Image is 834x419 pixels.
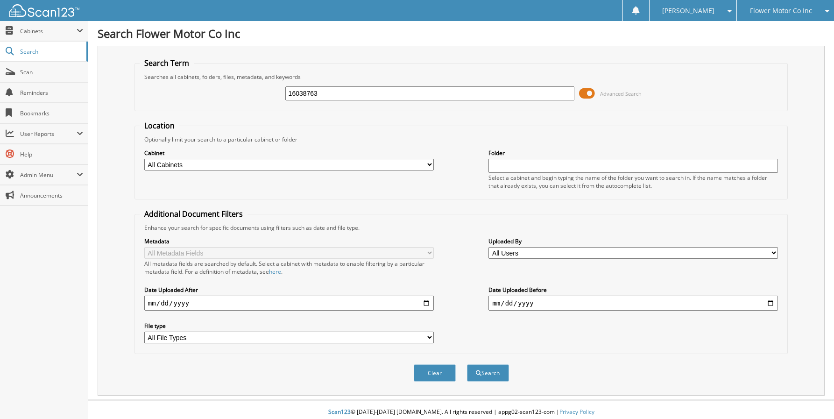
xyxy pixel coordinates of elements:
[140,224,783,232] div: Enhance your search for specific documents using filters such as date and file type.
[98,26,825,41] h1: Search Flower Motor Co Inc
[269,268,281,276] a: here
[488,149,778,157] label: Folder
[140,58,194,68] legend: Search Term
[328,408,351,416] span: Scan123
[144,237,434,245] label: Metadata
[140,121,179,131] legend: Location
[414,364,456,382] button: Clear
[20,171,77,179] span: Admin Menu
[144,296,434,311] input: start
[144,149,434,157] label: Cabinet
[20,130,77,138] span: User Reports
[20,48,82,56] span: Search
[140,209,247,219] legend: Additional Document Filters
[787,374,834,419] iframe: Chat Widget
[750,8,812,14] span: Flower Motor Co Inc
[20,192,83,199] span: Announcements
[144,322,434,330] label: File type
[600,90,642,97] span: Advanced Search
[662,8,714,14] span: [PERSON_NAME]
[144,286,434,294] label: Date Uploaded After
[488,296,778,311] input: end
[140,135,783,143] div: Optionally limit your search to a particular cabinet or folder
[488,237,778,245] label: Uploaded By
[9,4,79,17] img: scan123-logo-white.svg
[144,260,434,276] div: All metadata fields are searched by default. Select a cabinet with metadata to enable filtering b...
[20,109,83,117] span: Bookmarks
[488,286,778,294] label: Date Uploaded Before
[20,68,83,76] span: Scan
[488,174,778,190] div: Select a cabinet and begin typing the name of the folder you want to search in. If the name match...
[20,150,83,158] span: Help
[20,89,83,97] span: Reminders
[20,27,77,35] span: Cabinets
[559,408,594,416] a: Privacy Policy
[467,364,509,382] button: Search
[140,73,783,81] div: Searches all cabinets, folders, files, metadata, and keywords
